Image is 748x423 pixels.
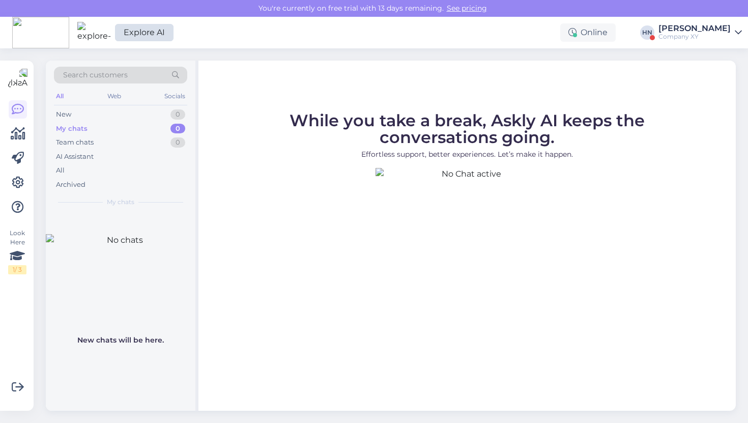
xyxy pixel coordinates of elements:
[290,110,645,147] span: While you take a break, Askly AI keeps the conversations going.
[56,165,65,176] div: All
[170,137,185,148] div: 0
[170,109,185,120] div: 0
[243,149,691,160] p: Effortless support, better experiences. Let’s make it happen.
[46,234,195,326] img: No chats
[63,70,128,80] span: Search customers
[8,229,26,274] div: Look Here
[54,90,66,103] div: All
[56,152,94,162] div: AI Assistant
[640,25,654,40] div: HN
[105,90,123,103] div: Web
[8,265,26,274] div: 1 / 3
[8,69,27,88] img: Askly Logo
[560,23,616,42] div: Online
[115,24,174,41] a: Explore AI
[658,24,742,41] a: [PERSON_NAME]Company XY
[376,168,559,351] img: No Chat active
[56,137,94,148] div: Team chats
[107,198,134,207] span: My chats
[170,124,185,134] div: 0
[77,22,111,43] img: explore-ai
[77,335,164,346] p: New chats will be here.
[56,109,71,120] div: New
[56,180,85,190] div: Archived
[658,33,731,41] div: Company XY
[162,90,187,103] div: Socials
[658,24,731,33] div: [PERSON_NAME]
[56,124,88,134] div: My chats
[444,4,490,13] a: See pricing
